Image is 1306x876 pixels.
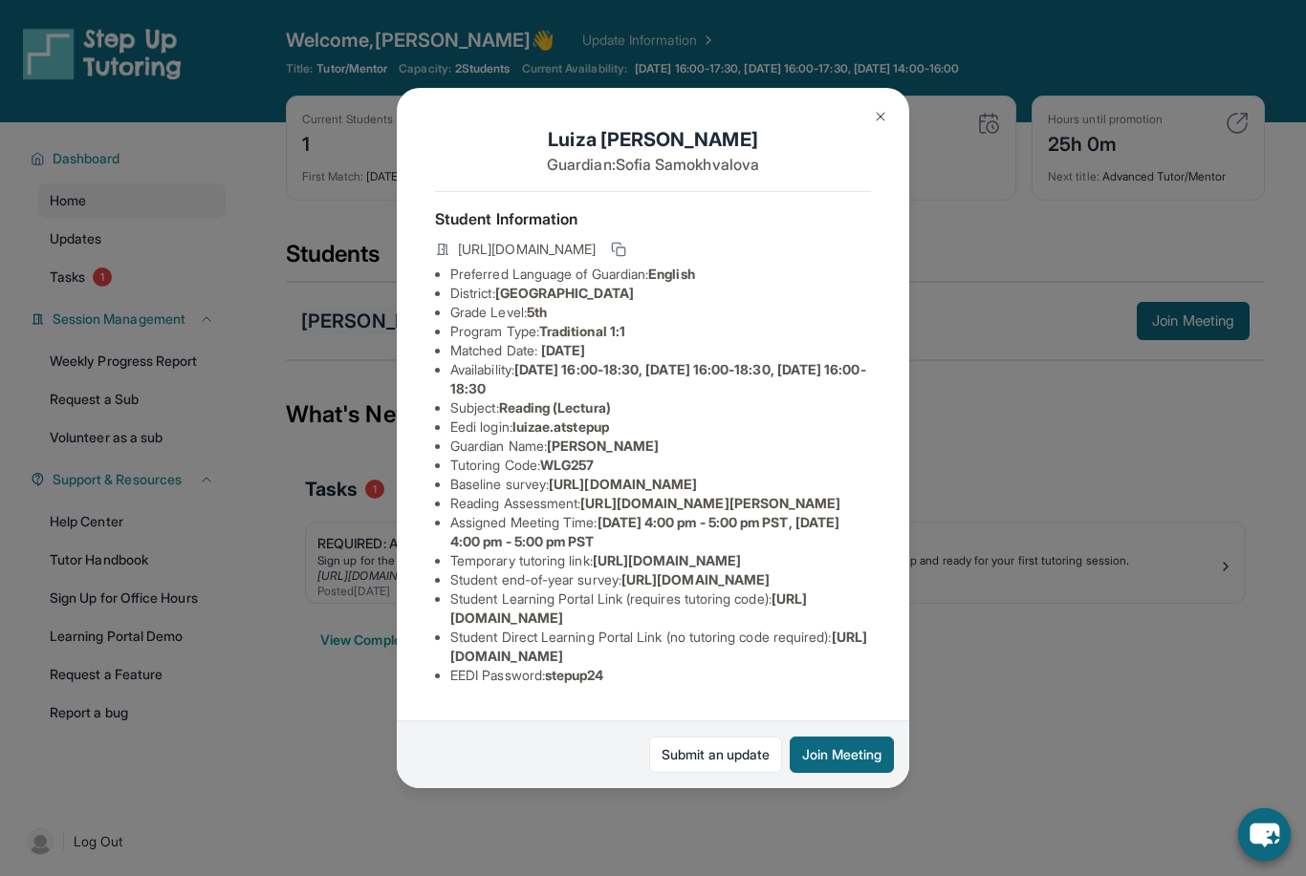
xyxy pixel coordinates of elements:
[547,438,659,454] span: [PERSON_NAME]
[649,737,782,773] a: Submit an update
[450,303,871,322] li: Grade Level:
[435,153,871,176] p: Guardian: Sofia Samokhvalova
[450,513,871,551] li: Assigned Meeting Time :
[450,551,871,570] li: Temporary tutoring link :
[593,552,741,568] span: [URL][DOMAIN_NAME]
[648,266,695,282] span: English
[790,737,894,773] button: Join Meeting
[873,109,888,124] img: Close Icon
[450,322,871,341] li: Program Type:
[541,342,585,358] span: [DATE]
[435,207,871,230] h4: Student Information
[450,437,871,456] li: Guardian Name :
[450,398,871,417] li: Subject :
[450,475,871,494] li: Baseline survey :
[450,570,871,589] li: Student end-of-year survey :
[450,456,871,475] li: Tutoring Code :
[499,399,611,416] span: Reading (Lectura)
[450,360,871,398] li: Availability:
[450,417,871,437] li: Eedi login :
[495,285,634,301] span: [GEOGRAPHIC_DATA]
[450,494,871,513] li: Reading Assessment :
[580,495,840,511] span: [URL][DOMAIN_NAME][PERSON_NAME]
[450,265,871,284] li: Preferred Language of Guardian:
[435,126,871,153] h1: Luiza [PERSON_NAME]
[450,341,871,360] li: Matched Date:
[545,667,604,683] span: stepup24
[607,238,630,261] button: Copy link
[527,304,547,320] span: 5th
[1238,808,1291,861] button: chat-button
[512,418,609,435] span: luizae.atstepup
[450,589,871,628] li: Student Learning Portal Link (requires tutoring code) :
[621,571,770,588] span: [URL][DOMAIN_NAME]
[450,666,871,685] li: EEDI Password :
[450,284,871,303] li: District:
[450,514,839,549] span: [DATE] 4:00 pm - 5:00 pm PST, [DATE] 4:00 pm - 5:00 pm PST
[539,323,625,339] span: Traditional 1:1
[458,240,596,259] span: [URL][DOMAIN_NAME]
[549,476,697,492] span: [URL][DOMAIN_NAME]
[450,628,871,666] li: Student Direct Learning Portal Link (no tutoring code required) :
[450,361,866,396] span: [DATE] 16:00-18:30, [DATE] 16:00-18:30, [DATE] 16:00-18:30
[540,457,594,473] span: WLG257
